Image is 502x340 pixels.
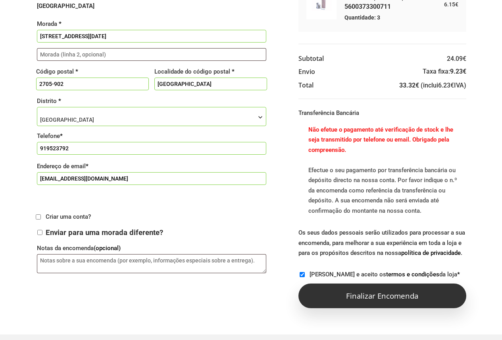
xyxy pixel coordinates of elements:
[415,82,419,89] span: €
[463,55,466,62] span: €
[386,271,439,278] a: termos e condições
[46,213,91,220] span: Criar uma conta?
[401,249,461,256] a: política de privacidade
[37,30,266,43] input: Nome da rua e número da porta
[450,68,466,75] bdi: 9.23
[438,82,454,89] span: 6.23
[421,82,466,89] small: (inclui IVA)
[444,1,458,8] bdi: 6.15
[463,68,466,75] span: €
[344,11,444,24] span: Quantidade: 3
[308,126,453,153] b: Não efetue o pagamento até verificação de stock e lhe seja transmitido por telefone ou email. Obr...
[37,95,266,107] label: Distrito
[455,1,458,8] span: €
[298,284,466,308] button: Finalizar encomenda
[36,66,149,78] label: Código postal
[447,55,466,62] bdi: 24.09
[37,107,266,126] span: Distrito
[37,107,266,126] span: Lisboa
[154,66,267,78] label: Localidade do código postal
[37,18,266,30] label: Morada
[298,52,324,66] th: Subtotal
[37,160,266,172] label: Endereço de email
[298,65,315,79] th: Envio
[298,79,314,91] th: Total
[399,82,419,89] bdi: 33.32
[37,130,266,142] label: Telefone
[46,228,163,237] span: Enviar para uma morada diferente?
[37,2,94,10] strong: [GEOGRAPHIC_DATA]
[37,230,42,235] input: Enviar para uma morada diferente?
[304,125,460,216] p: Efectue o seu pagamento por transferência bancária ou depósito directo na nossa conta. Por favor ...
[450,82,454,89] span: €
[36,214,41,220] input: Criar uma conta?
[423,68,466,75] label: Taxa fixa:
[37,48,266,61] input: Morada (linha 2, opcional)
[94,245,121,252] span: (opcional)
[37,242,266,254] label: Notas da encomenda
[298,109,359,117] label: Transferência Bancária
[298,228,466,267] p: Os seus dados pessoais serão utilizados para processar a sua encomenda, para melhorar a sua exper...
[310,271,460,278] label: [PERSON_NAME] e aceito os da loja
